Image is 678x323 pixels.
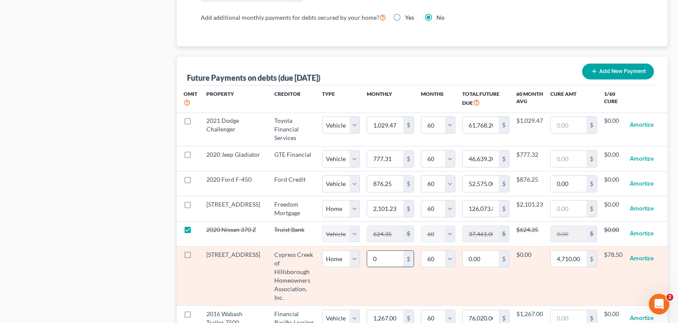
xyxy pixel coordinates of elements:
th: 60 Month Avg [516,85,543,113]
th: Omit [177,85,199,113]
td: 2020 Ford F-450 [199,171,267,196]
input: 0.00 [367,226,403,242]
td: $2,101.23 [516,196,543,221]
td: $0.00 [516,246,543,305]
td: $78.50 [604,246,623,305]
div: $ [586,176,597,192]
td: $1,029.47 [516,113,543,146]
span: No [436,14,445,21]
iframe: Intercom live chat [649,294,669,314]
label: Add additional monthly payments for debts secured by your home? [201,12,386,22]
input: 0.00 [367,117,403,133]
div: $ [586,226,597,242]
input: 0.00 [463,117,499,133]
button: Amortize [630,150,654,168]
div: $ [499,201,509,217]
div: $ [403,251,414,267]
input: 0.00 [367,151,403,167]
div: $ [586,201,597,217]
div: $ [403,151,414,167]
button: Amortize [630,200,654,217]
button: Add New Payment [582,64,654,79]
td: Toyota Financial Services [267,113,322,146]
input: 0.00 [551,226,587,242]
td: 2020 Nissan 370 Z [199,221,267,246]
div: Future Payments on debts (due [DATE]) [187,73,320,83]
td: 2020 Jeep Gladiator [199,146,267,171]
div: $ [499,151,509,167]
input: 0.00 [551,176,587,192]
input: 0.00 [463,176,499,192]
button: Amortize [630,225,654,243]
input: 0.00 [463,226,499,242]
input: 0.00 [367,201,403,217]
td: $0.00 [604,196,623,221]
td: $0.00 [604,221,623,246]
td: 2021 Dodge Challenger [199,113,267,146]
div: $ [499,176,509,192]
div: $ [403,117,414,133]
td: $876.25 [516,171,543,196]
button: Amortize [630,116,654,134]
td: $0.00 [604,113,623,146]
th: Months [421,85,455,113]
td: Cypress Creek of Hillsborough Homeowners Association, Inc. [267,246,322,305]
input: 0.00 [463,251,499,267]
span: 2 [666,294,673,301]
th: Cure Amt [543,85,604,113]
div: $ [499,226,509,242]
input: 0.00 [367,251,403,267]
input: 0.00 [463,151,499,167]
td: Ford Credit [267,171,322,196]
button: Amortize [630,250,654,268]
td: $0.00 [604,146,623,171]
td: [STREET_ADDRESS] [199,246,267,305]
td: GTE Financial [267,146,322,171]
input: 0.00 [463,201,499,217]
div: $ [403,176,414,192]
td: Freedom Mortgage [267,196,322,221]
td: $624.35 [516,221,543,246]
div: $ [499,251,509,267]
th: 1/60 Cure [604,85,623,113]
input: 0.00 [551,251,587,267]
th: Creditor [267,85,322,113]
input: 0.00 [551,201,587,217]
input: 0.00 [551,151,587,167]
th: Monthly [360,85,421,113]
th: Type [322,85,360,113]
td: [STREET_ADDRESS] [199,196,267,221]
th: Total Future Due [455,85,516,113]
button: Amortize [630,175,654,192]
td: $777.32 [516,146,543,171]
td: Truist Bank [267,221,322,246]
td: $0.00 [604,171,623,196]
span: Yes [405,14,414,21]
div: $ [403,226,414,242]
div: $ [586,151,597,167]
input: 0.00 [551,117,587,133]
div: $ [403,201,414,217]
div: $ [586,117,597,133]
th: Property [199,85,267,113]
input: 0.00 [367,176,403,192]
div: $ [499,117,509,133]
div: $ [586,251,597,267]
